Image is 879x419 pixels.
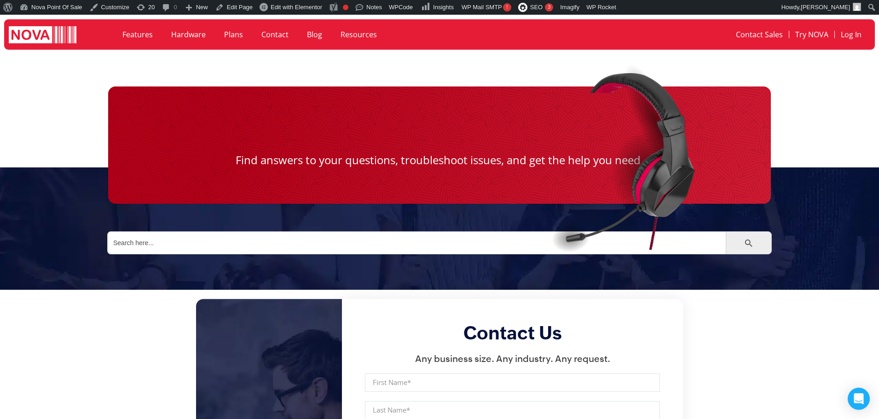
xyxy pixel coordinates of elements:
h3: Contact Us [365,322,660,344]
div: Open Intercom Messenger [848,388,870,410]
span: [PERSON_NAME] [801,4,850,11]
a: Features [113,24,162,45]
a: Blog [298,24,331,45]
h2: Any business size. Any industry. Any request. [365,353,660,364]
a: Contact Sales [730,24,789,45]
nav: Menu [615,24,867,45]
nav: Menu [113,24,606,45]
input: Search here... [107,231,726,254]
div: Focus keyphrase not set [343,5,348,10]
a: Hardware [162,24,215,45]
input: First Name* [365,373,660,392]
img: logo white [9,26,76,45]
div: 3 [545,3,553,11]
a: Try NOVA [789,24,834,45]
a: Plans [215,24,252,45]
span: Edit with Elementor [271,4,322,11]
p: Find answers to your questions, troubleshoot issues, and get the help you need. [236,152,643,168]
a: Contact [252,24,298,45]
a: Resources [331,24,386,45]
span: Insights [433,4,454,11]
span: SEO [530,4,543,11]
span: ! [503,3,511,11]
a: Log In [835,24,867,45]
